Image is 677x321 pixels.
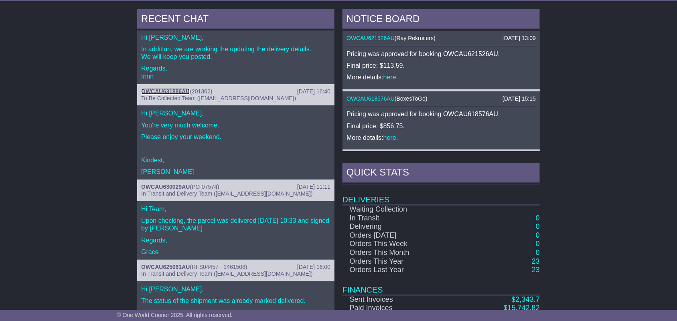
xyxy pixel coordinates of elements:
[536,249,540,257] a: 0
[192,264,245,270] span: RFS04457 - 1461508
[343,223,462,232] td: Delivering
[141,133,330,141] p: Please enjoy your weekend.
[347,62,536,69] p: Final price: $113.59.
[508,304,540,312] span: 15,742.82
[343,163,540,185] div: Quick Stats
[347,35,536,42] div: ( )
[347,134,536,141] p: More details: .
[141,248,330,256] p: Grace
[141,285,330,293] p: Hi [PERSON_NAME],
[141,184,330,190] div: ( )
[343,295,462,305] td: Sent Invoices
[141,109,330,117] p: Hi [PERSON_NAME],
[297,264,330,271] div: [DATE] 16:00
[141,184,190,190] a: OWCAU630029AU
[117,312,233,318] span: © One World Courier 2025. All rights reserved.
[141,156,330,164] p: Kindest,
[383,134,396,141] a: here
[343,185,540,205] td: Deliveries
[536,232,540,240] a: 0
[343,258,462,266] td: Orders This Year
[347,35,395,41] a: OWCAU621526AU
[347,73,536,81] p: More details: .
[343,304,462,313] td: Paid Invoices
[141,34,330,41] p: Hi [PERSON_NAME],
[137,9,334,31] div: RECENT CHAT
[141,65,330,80] p: Regards, Irinn
[141,264,330,271] div: ( )
[141,297,330,305] p: The status of the shipment was already marked delivered.
[141,88,330,95] div: ( )
[397,35,434,41] span: Ray Rekruiters
[141,217,330,232] p: Upon checking, the parcel was delivered [DATE] 10:33 and signed by [PERSON_NAME]
[343,240,462,249] td: Orders This Week
[343,214,462,223] td: In Transit
[503,35,536,42] div: [DATE] 13:09
[536,214,540,222] a: 0
[532,266,540,274] a: 23
[532,258,540,266] a: 23
[512,296,540,304] a: $2,343.7
[141,205,330,213] p: Hi Team,
[343,232,462,240] td: Orders [DATE]
[343,249,462,258] td: Orders This Month
[141,264,190,270] a: OWCAU625081AU
[141,271,313,277] span: In Transit and Delivery Team ([EMAIL_ADDRESS][DOMAIN_NAME])
[343,275,540,295] td: Finances
[516,296,540,304] span: 2,343.7
[141,121,330,129] p: You're very much welcome.
[397,95,426,102] span: BoxesToGo
[347,122,536,130] p: Final price: $856.75.
[141,236,330,244] p: Regards,
[383,74,396,81] a: here
[297,184,330,190] div: [DATE] 11:11
[141,95,296,101] span: To Be Collected Team ([EMAIL_ADDRESS][DOMAIN_NAME])
[536,240,540,248] a: 0
[141,190,313,197] span: In Transit and Delivery Team ([EMAIL_ADDRESS][DOMAIN_NAME])
[347,95,395,102] a: OWCAU618576AU
[192,88,211,95] span: 201362
[343,266,462,275] td: Orders Last Year
[347,110,536,118] p: Pricing was approved for booking OWCAU618576AU.
[347,95,536,102] div: ( )
[141,45,330,61] p: In addition, we are working the updating the delivery details. We will keep you posted.
[141,168,330,176] p: [PERSON_NAME]
[343,205,462,214] td: Waiting Collection
[297,88,330,95] div: [DATE] 16:40
[503,95,536,102] div: [DATE] 15:15
[192,184,217,190] span: PO-07574
[343,9,540,31] div: NOTICE BOARD
[141,309,330,316] p: Regards,
[347,50,536,58] p: Pricing was approved for booking OWCAU621526AU.
[536,223,540,231] a: 0
[141,88,190,95] a: OWCAU631886AU
[504,304,540,312] a: $15,742.82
